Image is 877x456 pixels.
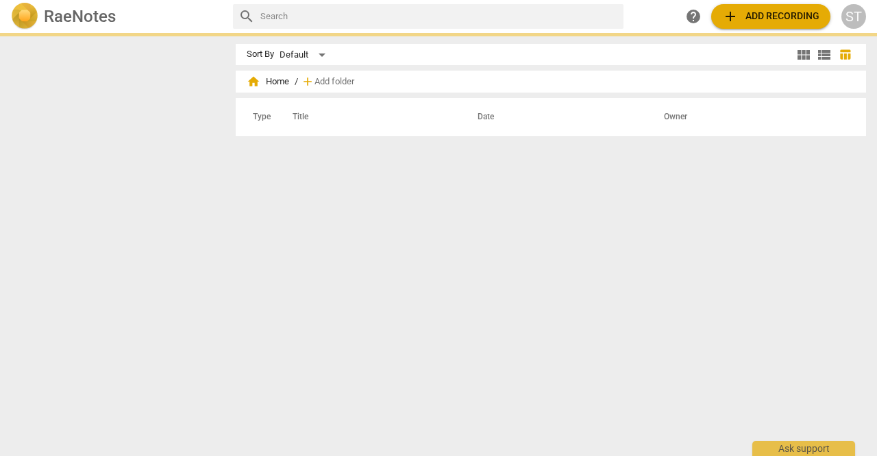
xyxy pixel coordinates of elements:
[11,3,222,30] a: LogoRaeNotes
[301,75,314,88] span: add
[242,98,276,136] th: Type
[816,47,832,63] span: view_list
[247,75,289,88] span: Home
[814,45,835,65] button: List view
[647,98,852,136] th: Owner
[681,4,706,29] a: Help
[280,44,330,66] div: Default
[711,4,830,29] button: Upload
[260,5,618,27] input: Search
[795,47,812,63] span: view_module
[752,441,855,456] div: Ask support
[247,49,274,60] div: Sort By
[238,8,255,25] span: search
[685,8,702,25] span: help
[295,77,298,87] span: /
[835,45,855,65] button: Table view
[839,48,852,61] span: table_chart
[314,77,354,87] span: Add folder
[11,3,38,30] img: Logo
[461,98,647,136] th: Date
[793,45,814,65] button: Tile view
[841,4,866,29] button: ST
[276,98,461,136] th: Title
[722,8,739,25] span: add
[44,7,116,26] h2: RaeNotes
[722,8,819,25] span: Add recording
[247,75,260,88] span: home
